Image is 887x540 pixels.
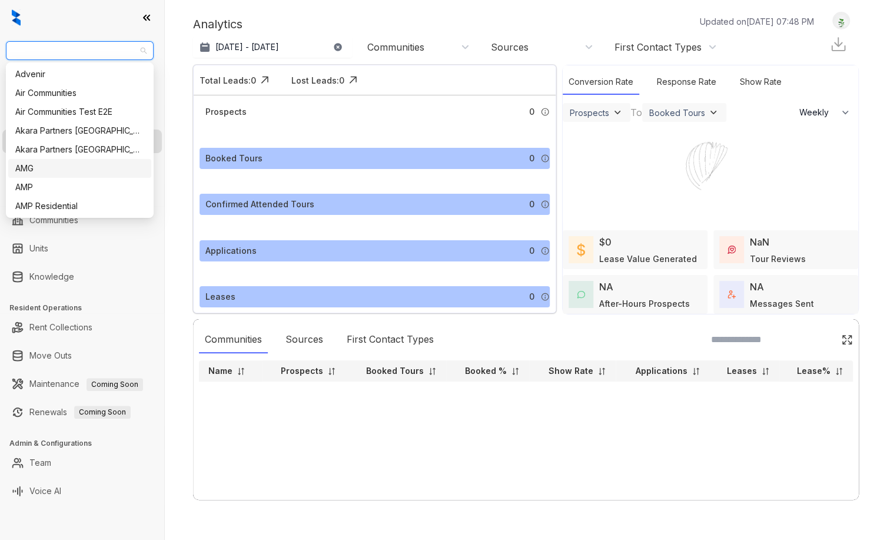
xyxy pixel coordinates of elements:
div: Communities [199,326,268,353]
li: Maintenance [2,372,162,396]
p: Applications [636,365,687,377]
li: Leads [2,79,162,102]
span: Weekly [799,107,835,118]
div: Air Communities Test E2E [15,105,144,118]
div: Communities [367,41,424,54]
img: TourReviews [727,246,736,254]
div: AMP Residential [8,197,151,216]
div: To [630,105,642,120]
a: Team [29,451,51,475]
a: Units [29,237,48,260]
span: Coming Soon [87,378,143,391]
li: Move Outs [2,344,162,367]
img: SearchIcon [816,334,826,344]
span: 0 [529,244,534,257]
img: Click Icon [841,334,853,346]
img: Info [540,200,550,209]
div: NA [599,280,613,294]
li: Leasing [2,130,162,153]
h3: Admin & Configurations [9,438,164,449]
img: TotalFum [727,290,736,299]
div: Show Rate [734,69,788,95]
div: Conversion Rate [563,69,639,95]
div: AMP Residential [15,200,144,213]
span: Akara Partners Nashville [13,42,147,59]
img: sorting [428,367,437,376]
img: sorting [692,367,700,376]
img: Info [540,154,550,163]
span: 0 [529,198,534,211]
img: sorting [237,367,245,376]
img: Loader [666,123,755,211]
img: Click Icon [256,71,274,89]
p: Show Rate [549,365,593,377]
div: After-Hours Prospects [599,297,690,310]
p: Booked Tours [366,365,424,377]
p: Prospects [281,365,323,377]
p: Updated on [DATE] 07:48 PM [699,15,813,28]
div: AMP [8,178,151,197]
img: ViewFilterArrow [707,107,719,118]
img: Info [540,292,550,302]
img: UserAvatar [833,15,849,27]
div: Sources [280,326,329,353]
p: Leases [727,365,757,377]
div: $0 [599,235,612,249]
div: Leases [205,290,235,303]
div: Sources [491,41,529,54]
button: [DATE] - [DATE] [193,37,352,58]
img: sorting [761,367,770,376]
div: Akara Partners [GEOGRAPHIC_DATA] [15,124,144,137]
span: 0 [529,290,534,303]
div: Air Communities [15,87,144,100]
div: First Contact Types [341,326,440,353]
li: Communities [2,208,162,232]
div: NaN [750,235,769,249]
div: Response Rate [651,69,722,95]
div: Air Communities [8,84,151,102]
span: 0 [529,152,534,165]
div: AMP [15,181,144,194]
a: Rent Collections [29,316,92,339]
h3: Resident Operations [9,303,164,313]
div: Messages Sent [750,297,814,310]
div: Tour Reviews [750,253,806,265]
img: Info [540,107,550,117]
img: Click Icon [344,71,362,89]
li: Team [2,451,162,475]
div: Confirmed Attended Tours [205,198,314,211]
a: Knowledge [29,265,74,289]
div: Air Communities Test E2E [8,102,151,121]
div: NA [750,280,764,294]
li: Rent Collections [2,316,162,339]
div: AMG [8,159,151,178]
div: Akara Partners Phoenix [8,140,151,159]
p: Booked % [465,365,507,377]
div: Akara Partners [GEOGRAPHIC_DATA] [15,143,144,156]
li: Knowledge [2,265,162,289]
img: sorting [597,367,606,376]
img: Info [540,246,550,256]
a: Voice AI [29,479,61,503]
div: Lost Leads: 0 [291,74,344,87]
button: Weekly [792,102,858,123]
div: Total Leads: 0 [200,74,256,87]
img: logo [12,9,21,26]
div: Akara Partners Nashville [8,121,151,140]
li: Units [2,237,162,260]
img: ViewFilterArrow [612,107,623,118]
a: Communities [29,208,78,232]
img: AfterHoursConversations [577,290,585,299]
img: Download [829,35,847,53]
div: Prospects [570,108,609,118]
span: Coming Soon [74,406,131,419]
p: [DATE] - [DATE] [215,41,279,53]
div: Lease Value Generated [599,253,697,265]
div: Applications [205,244,257,257]
img: sorting [327,367,336,376]
img: LeaseValue [577,243,585,257]
div: Booked Tours [205,152,263,165]
p: Name [208,365,232,377]
div: Prospects [205,105,247,118]
li: Voice AI [2,479,162,503]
